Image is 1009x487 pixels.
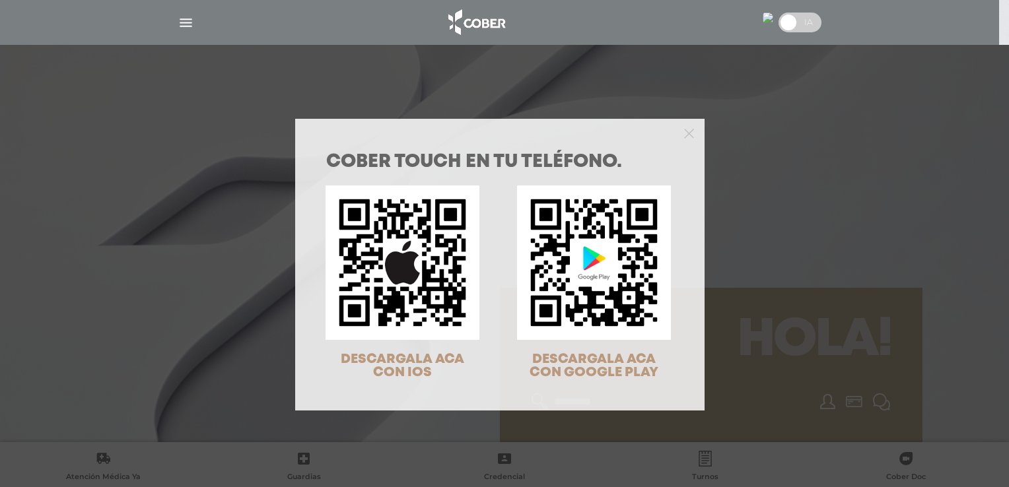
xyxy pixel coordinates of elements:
button: Close [684,127,694,139]
img: qr-code [517,185,671,339]
img: qr-code [326,185,479,339]
h1: COBER TOUCH en tu teléfono. [326,153,674,172]
span: DESCARGALA ACA CON IOS [341,353,464,379]
span: DESCARGALA ACA CON GOOGLE PLAY [530,353,658,379]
